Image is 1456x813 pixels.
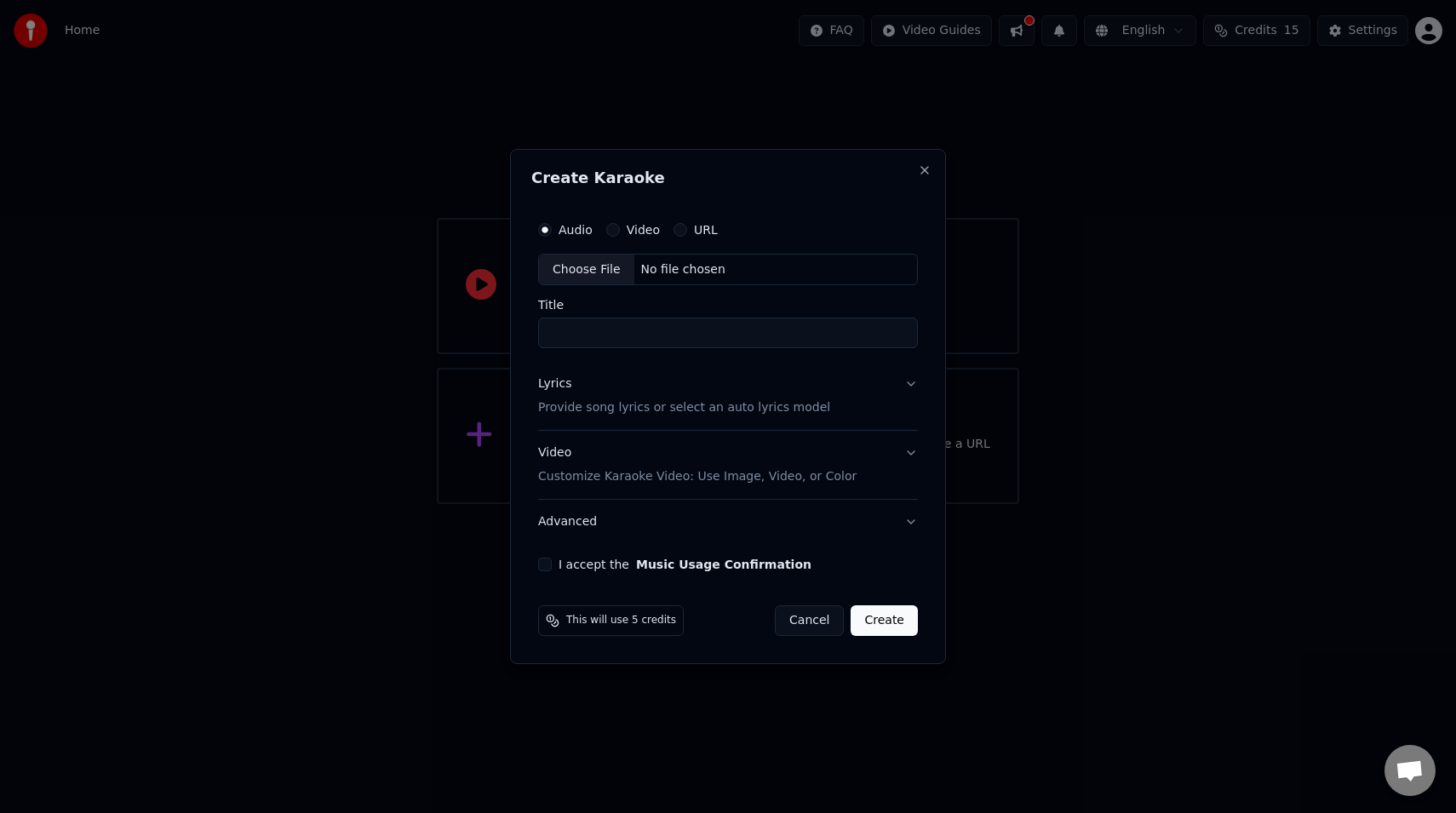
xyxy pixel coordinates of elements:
div: No file chosen [634,261,732,278]
label: URL [694,224,718,236]
label: Title [538,300,918,312]
button: Create [851,605,918,636]
h2: Create Karaoke [531,170,925,186]
button: Cancel [775,605,844,636]
div: Lyrics [538,376,571,393]
div: Choose File [539,255,634,285]
div: Video [538,445,857,486]
label: Video [627,224,660,236]
p: Customize Karaoke Video: Use Image, Video, or Color [538,468,857,485]
span: This will use 5 credits [566,614,676,627]
button: LyricsProvide song lyrics or select an auto lyrics model [538,363,918,431]
button: I accept the [636,558,811,570]
button: VideoCustomize Karaoke Video: Use Image, Video, or Color [538,432,918,500]
button: Advanced [538,500,918,544]
p: Provide song lyrics or select an auto lyrics model [538,400,830,417]
label: I accept the [559,558,811,570]
label: Audio [559,224,593,236]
